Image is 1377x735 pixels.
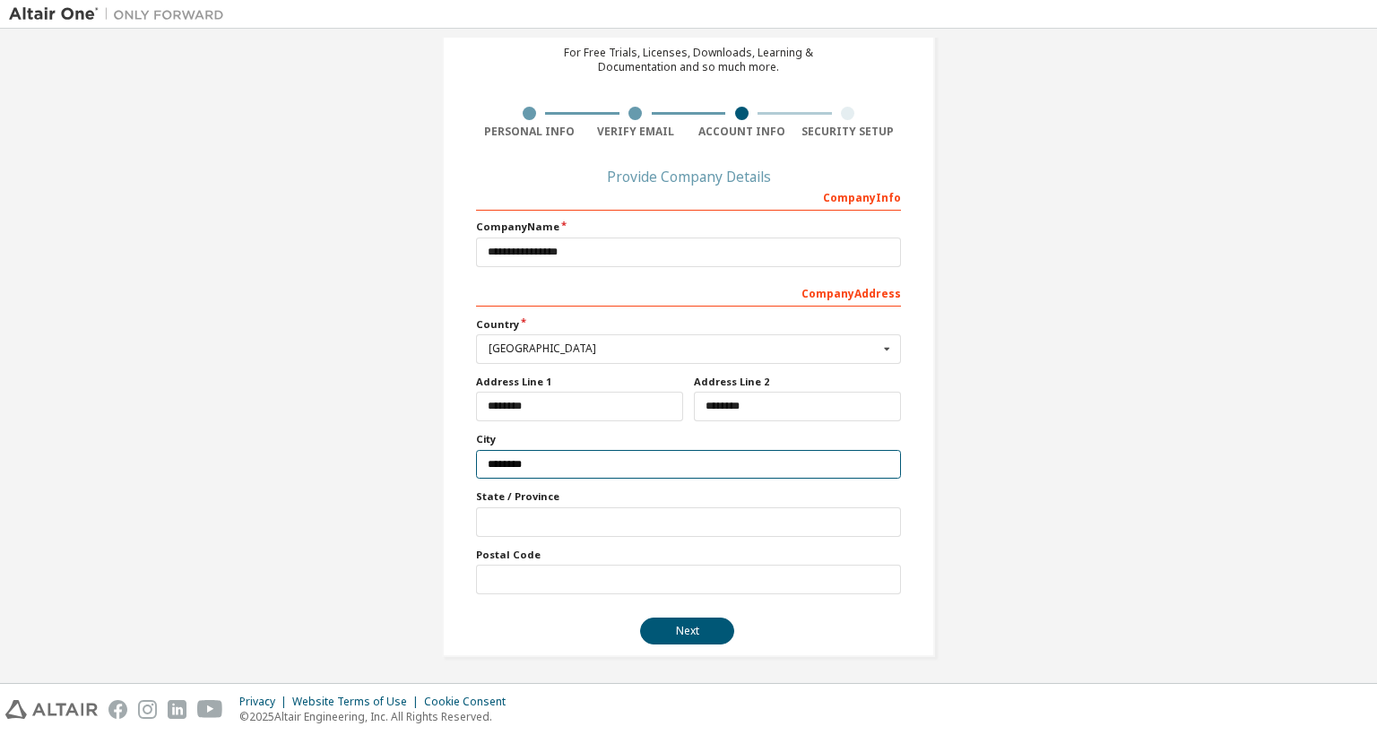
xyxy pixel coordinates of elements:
div: Personal Info [476,125,583,139]
div: Cookie Consent [424,695,516,709]
div: Verify Email [583,125,689,139]
div: Provide Company Details [476,171,901,182]
div: [GEOGRAPHIC_DATA] [489,343,879,354]
div: For Free Trials, Licenses, Downloads, Learning & Documentation and so much more. [564,46,813,74]
div: Website Terms of Use [292,695,424,709]
label: Company Name [476,220,901,234]
label: State / Province [476,489,901,504]
div: Security Setup [795,125,902,139]
label: Address Line 1 [476,375,683,389]
img: altair_logo.svg [5,700,98,719]
p: © 2025 Altair Engineering, Inc. All Rights Reserved. [239,709,516,724]
div: Privacy [239,695,292,709]
img: Altair One [9,5,233,23]
img: instagram.svg [138,700,157,719]
button: Next [640,618,734,644]
div: Account Info [688,125,795,139]
div: Company Address [476,278,901,307]
img: facebook.svg [108,700,127,719]
div: Company Info [476,182,901,211]
label: Postal Code [476,548,901,562]
img: youtube.svg [197,700,223,719]
label: City [476,432,901,446]
label: Country [476,317,901,332]
img: linkedin.svg [168,700,186,719]
label: Address Line 2 [694,375,901,389]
